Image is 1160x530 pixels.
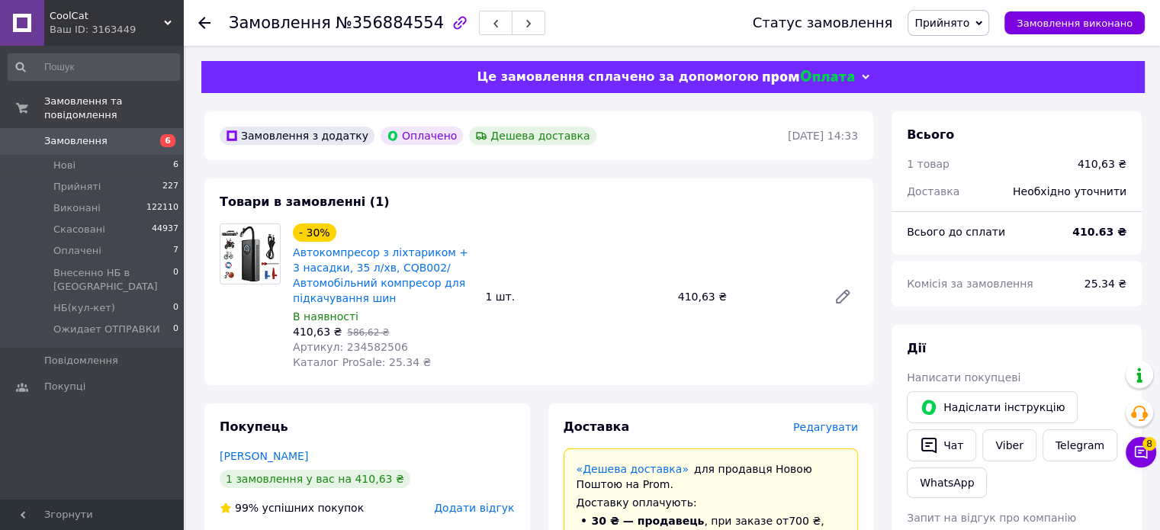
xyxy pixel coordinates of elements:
[50,9,164,23] span: CoolCat
[152,223,178,236] span: 44937
[44,380,85,393] span: Покупці
[198,15,210,31] div: Повернутися назад
[907,429,976,461] button: Чат
[592,515,705,527] span: 30 ₴ — продавець
[381,127,463,145] div: Оплачено
[220,470,410,488] div: 1 замовлення у вас на 410,63 ₴
[1004,11,1145,34] button: Замовлення виконано
[293,326,342,338] span: 410,63 ₴
[788,130,858,142] time: [DATE] 14:33
[564,419,630,434] span: Доставка
[53,323,160,336] span: Ожидает ОТПРАВКИ
[907,391,1078,423] button: Надіслати інструкцію
[162,180,178,194] span: 227
[577,463,689,475] a: «Дешева доставка»
[220,419,288,434] span: Покупець
[827,281,858,312] a: Редагувати
[293,246,468,304] a: Автокомпресор з ліхтариком + 3 насадки, 35 л/хв, CQB002/ Автомобільний компресор для підкачування...
[907,371,1020,384] span: Написати покупцеві
[53,266,173,294] span: Внесенно НБ в [GEOGRAPHIC_DATA]
[982,429,1036,461] a: Viber
[1084,278,1126,290] span: 25.34 ₴
[914,17,969,29] span: Прийнято
[53,244,101,258] span: Оплачені
[1004,175,1136,208] div: Необхідно уточнити
[1142,434,1156,448] span: 8
[173,323,178,336] span: 0
[907,467,987,498] a: WhatsApp
[235,502,259,514] span: 99%
[53,301,115,315] span: НБ(кул-кет)
[477,69,758,84] span: Це замовлення сплачено за допомогою
[907,226,1005,238] span: Всього до сплати
[907,512,1076,524] span: Запит на відгук про компанію
[173,266,178,294] span: 0
[763,70,854,85] img: evopay logo
[53,159,76,172] span: Нові
[577,461,846,492] div: для продавця Новою Поштою на Prom.
[1017,18,1133,29] span: Замовлення виконано
[8,53,180,81] input: Пошук
[220,450,308,462] a: [PERSON_NAME]
[907,158,950,170] span: 1 товар
[173,159,178,172] span: 6
[173,301,178,315] span: 0
[907,341,926,355] span: Дії
[907,127,954,142] span: Всього
[907,278,1033,290] span: Комісія за замовлення
[173,244,178,258] span: 7
[469,127,596,145] div: Дешева доставка
[1078,156,1126,172] div: 410,63 ₴
[907,185,959,198] span: Доставка
[146,201,178,215] span: 122110
[229,14,331,32] span: Замовлення
[220,127,374,145] div: Замовлення з додатку
[1043,429,1117,461] a: Telegram
[336,14,444,32] span: №356884554
[44,354,118,368] span: Повідомлення
[293,356,431,368] span: Каталог ProSale: 25.34 ₴
[577,495,846,510] div: Доставку оплачують:
[44,95,183,122] span: Замовлення та повідомлення
[220,500,364,516] div: успішних покупок
[1072,226,1126,238] b: 410.63 ₴
[293,223,336,242] div: - 30%
[347,327,389,338] span: 586,62 ₴
[160,134,175,147] span: 6
[53,223,105,236] span: Скасовані
[479,286,671,307] div: 1 шт.
[220,224,280,284] img: Автокомпресор з ліхтариком + 3 насадки, 35 л/хв, CQB002/ Автомобільний компресор для підкачування...
[50,23,183,37] div: Ваш ID: 3163449
[293,310,358,323] span: В наявності
[753,15,893,31] div: Статус замовлення
[44,134,108,148] span: Замовлення
[53,180,101,194] span: Прийняті
[220,194,390,209] span: Товари в замовленні (1)
[1126,437,1156,467] button: Чат з покупцем8
[53,201,101,215] span: Виконані
[293,341,408,353] span: Артикул: 234582506
[434,502,514,514] span: Додати відгук
[793,421,858,433] span: Редагувати
[672,286,821,307] div: 410,63 ₴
